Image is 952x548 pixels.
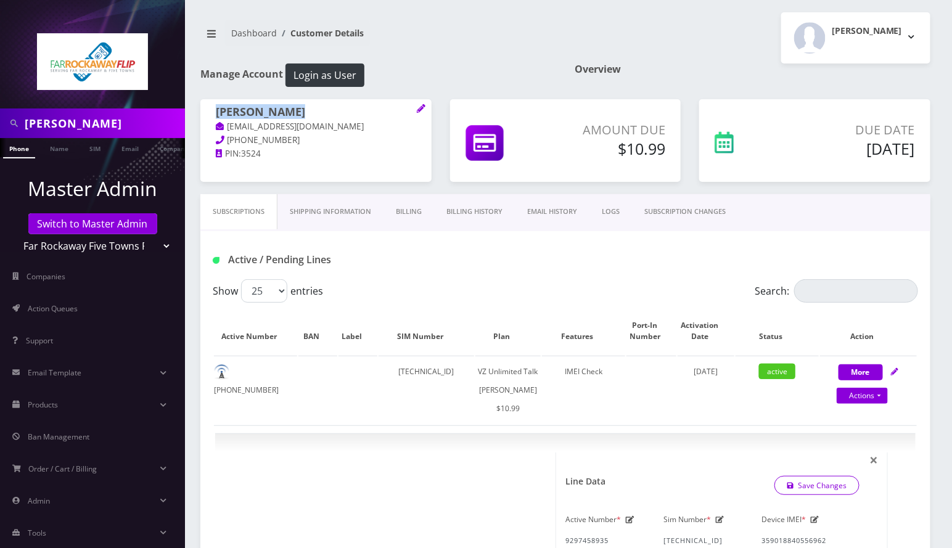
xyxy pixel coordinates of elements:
[542,308,625,354] th: Features: activate to sort column ascending
[27,271,66,282] span: Companies
[213,257,220,264] img: Active / Pending Lines
[214,356,297,424] td: [PHONE_NUMBER]
[774,476,860,495] a: Save Changes
[755,279,918,303] label: Search:
[241,148,261,159] span: 3524
[277,27,364,39] li: Customer Details
[694,366,718,377] span: [DATE]
[214,308,297,354] th: Active Number: activate to sort column ascending
[228,134,300,145] span: [PHONE_NUMBER]
[285,63,364,87] button: Login as User
[115,138,145,157] a: Email
[241,279,287,303] select: Showentries
[575,63,930,75] h1: Overview
[761,510,806,529] label: Device IMEI
[154,138,195,157] a: Company
[678,308,734,354] th: Activation Date: activate to sort column ascending
[213,279,323,303] label: Show entries
[216,121,364,133] a: [EMAIL_ADDRESS][DOMAIN_NAME]
[759,364,795,379] span: active
[231,27,277,39] a: Dashboard
[213,254,435,266] h1: Active / Pending Lines
[283,67,364,81] a: Login as User
[28,431,89,442] span: Ban Management
[434,194,515,229] a: Billing History
[25,112,182,135] input: Search in Company
[214,364,229,380] img: default.png
[556,139,665,158] h5: $10.99
[565,510,621,529] label: Active Number
[83,138,107,157] a: SIM
[837,388,888,404] a: Actions
[277,194,384,229] a: Shipping Information
[794,279,918,303] input: Search:
[37,33,148,90] img: Far Rockaway Five Towns Flip
[632,194,738,229] a: SUBSCRIPTION CHANGES
[556,121,665,139] p: Amount Due
[869,449,878,470] span: ×
[565,476,605,487] h1: Line Data
[626,308,676,354] th: Port-In Number: activate to sort column ascending
[26,335,53,346] span: Support
[832,26,902,36] h2: [PERSON_NAME]
[28,528,46,538] span: Tools
[28,213,157,234] a: Switch to Master Admin
[200,63,556,87] h1: Manage Account
[28,496,50,506] span: Admin
[44,138,75,157] a: Name
[384,194,434,229] a: Billing
[788,121,915,139] p: Due Date
[542,362,625,381] div: IMEI Check
[736,308,819,354] th: Status: activate to sort column ascending
[28,367,81,378] span: Email Template
[820,308,917,354] th: Action: activate to sort column ascending
[475,308,541,354] th: Plan: activate to sort column ascending
[379,356,474,424] td: [TECHNICAL_ID]
[200,194,277,229] a: Subscriptions
[839,364,883,380] button: More
[788,139,915,158] h5: [DATE]
[781,12,930,63] button: [PERSON_NAME]
[29,464,97,474] span: Order / Cart / Billing
[774,476,860,495] button: Save Changes
[589,194,632,229] a: LOGS
[200,20,556,55] nav: breadcrumb
[663,510,711,529] label: Sim Number
[379,308,474,354] th: SIM Number: activate to sort column ascending
[28,303,78,314] span: Action Queues
[28,399,58,410] span: Products
[3,138,35,158] a: Phone
[339,308,377,354] th: Label: activate to sort column ascending
[298,308,337,354] th: BAN: activate to sort column ascending
[515,194,589,229] a: EMAIL HISTORY
[475,356,541,424] td: VZ Unlimited Talk [PERSON_NAME] $10.99
[216,105,416,120] h1: [PERSON_NAME]
[216,148,241,160] a: PIN:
